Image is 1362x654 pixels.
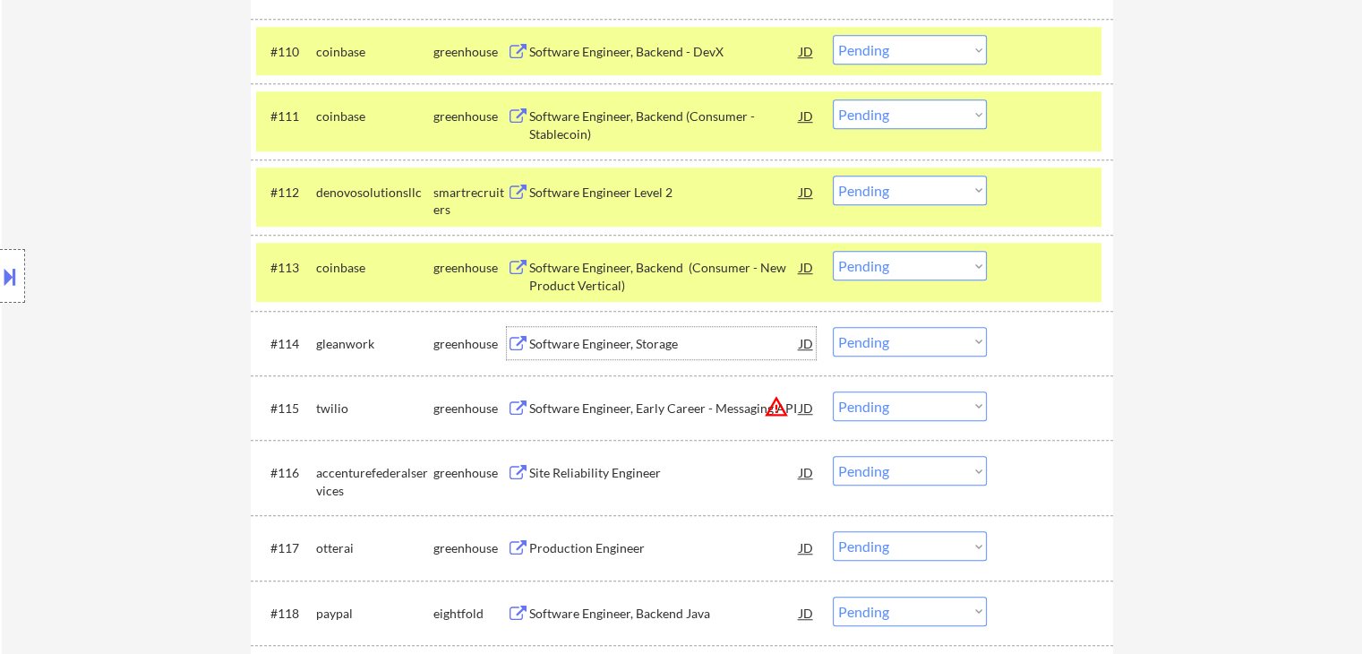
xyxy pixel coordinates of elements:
[433,539,507,557] div: greenhouse
[433,184,507,219] div: smartrecruiters
[433,605,507,623] div: eightfold
[270,43,302,61] div: #110
[433,259,507,277] div: greenhouse
[529,184,800,202] div: Software Engineer Level 2
[798,35,816,67] div: JD
[316,259,433,277] div: coinbase
[433,335,507,353] div: greenhouse
[316,184,433,202] div: denovosolutionsllc
[529,400,800,417] div: Software Engineer, Early Career - Messaging API
[316,108,433,125] div: coinbase
[529,539,800,557] div: Production Engineer
[270,539,302,557] div: #117
[316,539,433,557] div: otterai
[529,335,800,353] div: Software Engineer, Storage
[529,259,800,294] div: Software Engineer, Backend (Consumer - New Product Vertical)
[316,605,433,623] div: paypal
[798,327,816,359] div: JD
[433,108,507,125] div: greenhouse
[798,597,816,629] div: JD
[764,394,789,419] button: warning_amber
[433,464,507,482] div: greenhouse
[316,335,433,353] div: gleanwork
[798,392,816,424] div: JD
[316,464,433,499] div: accenturefederalservices
[316,400,433,417] div: twilio
[433,43,507,61] div: greenhouse
[798,176,816,208] div: JD
[798,99,816,132] div: JD
[316,43,433,61] div: coinbase
[270,605,302,623] div: #118
[529,605,800,623] div: Software Engineer, Backend Java
[433,400,507,417] div: greenhouse
[529,108,800,142] div: Software Engineer, Backend (Consumer - Stablecoin)
[529,464,800,482] div: Site Reliability Engineer
[798,251,816,283] div: JD
[529,43,800,61] div: Software Engineer, Backend - DevX
[270,108,302,125] div: #111
[270,464,302,482] div: #116
[798,531,816,564] div: JD
[798,456,816,488] div: JD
